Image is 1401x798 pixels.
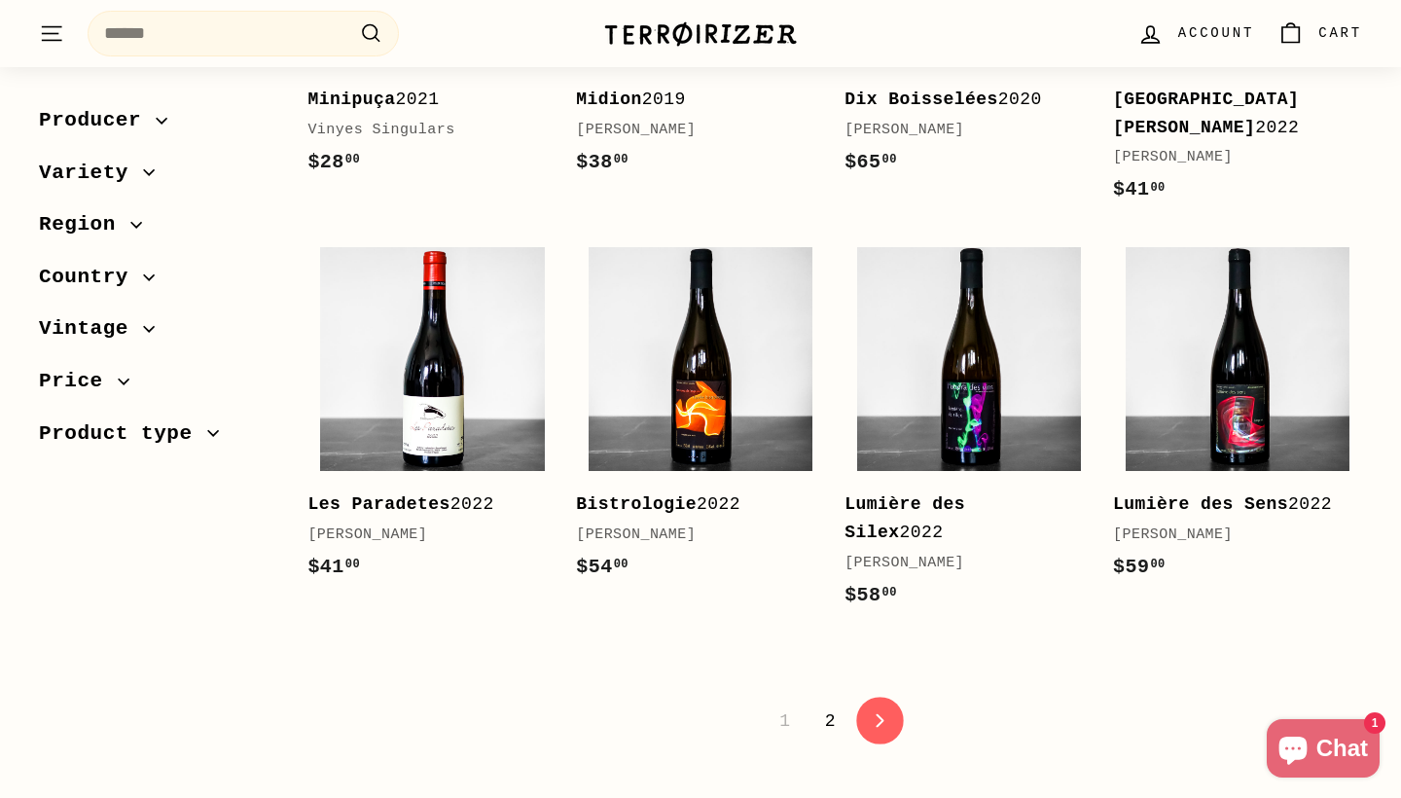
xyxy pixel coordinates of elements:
[345,153,360,166] sup: 00
[768,705,802,738] span: 1
[1113,86,1343,142] div: 2022
[1126,5,1266,62] a: Account
[576,119,806,142] div: [PERSON_NAME]
[614,153,629,166] sup: 00
[39,203,276,256] button: Region
[844,235,1094,631] a: Lumière des Silex2022[PERSON_NAME]
[844,151,897,173] span: $65
[39,152,276,204] button: Variety
[1178,22,1254,44] span: Account
[307,90,395,109] b: Minipuça
[307,490,537,519] div: 2022
[882,153,897,166] sup: 00
[844,86,1074,114] div: 2020
[844,490,1074,547] div: 2022
[1150,558,1165,571] sup: 00
[1113,235,1362,602] a: Lumière des Sens2022[PERSON_NAME]
[39,365,118,398] span: Price
[307,86,537,114] div: 2021
[1113,490,1343,519] div: 2022
[844,119,1074,142] div: [PERSON_NAME]
[39,308,276,360] button: Vintage
[39,208,130,241] span: Region
[39,360,276,413] button: Price
[39,413,276,465] button: Product type
[39,256,276,308] button: Country
[39,312,143,345] span: Vintage
[39,417,207,451] span: Product type
[345,558,360,571] sup: 00
[1113,90,1299,137] b: [GEOGRAPHIC_DATA][PERSON_NAME]
[844,552,1074,575] div: [PERSON_NAME]
[39,157,143,190] span: Variety
[39,261,143,294] span: Country
[576,86,806,114] div: 2019
[307,235,557,602] a: Les Paradetes2022[PERSON_NAME]
[307,119,537,142] div: Vinyes Singulars
[1150,181,1165,195] sup: 00
[576,524,806,547] div: [PERSON_NAME]
[576,235,825,602] a: Bistrologie2022[PERSON_NAME]
[576,490,806,519] div: 2022
[39,104,156,137] span: Producer
[844,494,965,542] b: Lumière des Silex
[1113,556,1166,578] span: $59
[576,151,629,173] span: $38
[844,584,897,606] span: $58
[576,494,697,514] b: Bistrologie
[1318,22,1362,44] span: Cart
[576,556,629,578] span: $54
[844,90,998,109] b: Dix Boisselées
[1113,146,1343,169] div: [PERSON_NAME]
[1266,5,1374,62] a: Cart
[614,558,629,571] sup: 00
[307,556,360,578] span: $41
[1113,494,1288,514] b: Lumière des Sens
[307,524,537,547] div: [PERSON_NAME]
[1113,524,1343,547] div: [PERSON_NAME]
[307,151,360,173] span: $28
[813,705,847,738] a: 2
[882,586,897,599] sup: 00
[1261,719,1385,782] inbox-online-store-chat: Shopify online store chat
[576,90,642,109] b: Midion
[39,99,276,152] button: Producer
[1113,178,1166,200] span: $41
[307,494,449,514] b: Les Paradetes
